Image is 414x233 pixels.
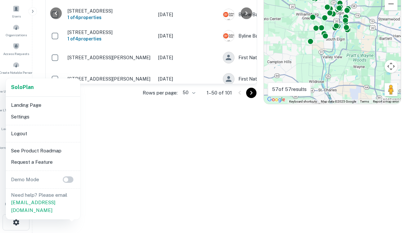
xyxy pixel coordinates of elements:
a: SoloPlan [11,83,34,91]
li: See Product Roadmap [8,145,78,157]
li: Settings [8,111,78,123]
p: Need help? Please email [11,191,75,214]
li: Landing Page [8,99,78,111]
iframe: Chat Widget [382,181,414,212]
li: Logout [8,128,78,139]
p: Demo Mode [8,176,42,183]
li: Request a Feature [8,156,78,168]
a: [EMAIL_ADDRESS][DOMAIN_NAME] [11,200,55,213]
strong: Solo Plan [11,84,34,90]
